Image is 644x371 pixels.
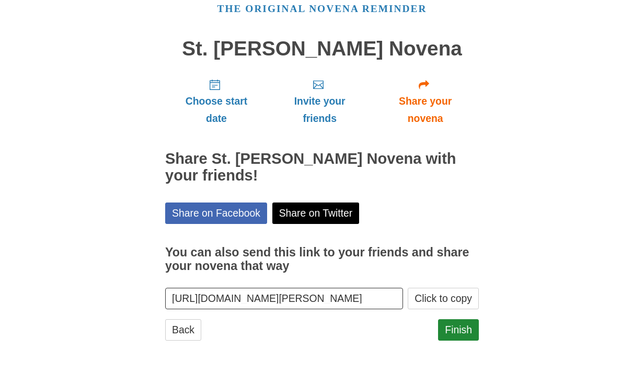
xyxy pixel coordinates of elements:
a: Invite your friends [268,70,372,132]
a: Finish [438,319,479,341]
span: Choose start date [176,93,257,127]
a: Share on Twitter [272,203,360,224]
h3: You can also send this link to your friends and share your novena that way [165,246,479,273]
span: Share your novena [382,93,468,127]
a: Share your novena [372,70,479,132]
h2: Share St. [PERSON_NAME] Novena with your friends! [165,151,479,184]
h1: St. [PERSON_NAME] Novena [165,38,479,60]
a: Share on Facebook [165,203,267,224]
a: The original novena reminder [217,3,427,14]
button: Click to copy [408,288,479,309]
a: Choose start date [165,70,268,132]
a: Back [165,319,201,341]
span: Invite your friends [278,93,361,127]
